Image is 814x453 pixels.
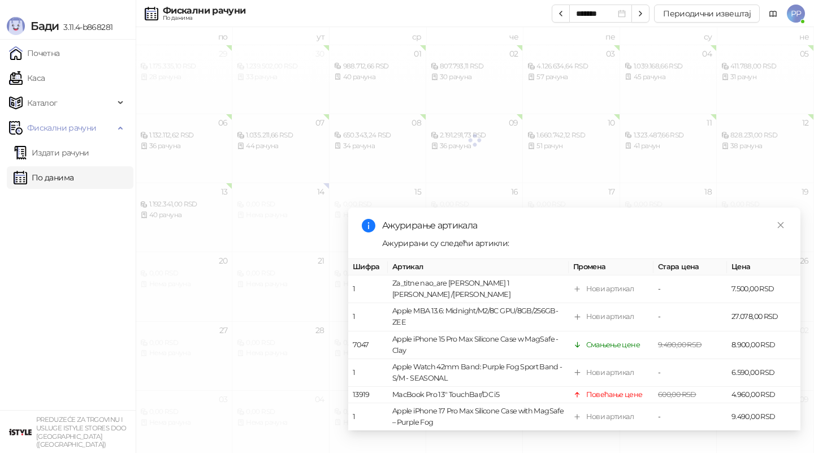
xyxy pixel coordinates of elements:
[382,237,787,249] div: Ажурирани су следећи артикли:
[14,166,73,189] a: По данима
[388,331,569,359] td: Apple iPhone 15 Pro Max Silicone Case w MagSafe - Clay
[388,259,569,275] th: Артикал
[388,387,569,403] td: MacBook Pro 13'' TouchBar/DC i5
[348,331,388,359] td: 7047
[777,221,785,229] span: close
[727,275,800,303] td: 7.500,00 RSD
[9,421,32,443] img: 64x64-companyLogo-77b92cf4-9946-4f36-9751-bf7bb5fd2c7d.png
[348,275,388,303] td: 1
[388,359,569,386] td: Apple Watch 42mm Band: Purple Fog Sport Band - S/M - SEASONAL
[658,340,702,348] span: 9.490,00 RSD
[653,403,727,431] td: -
[586,339,640,350] div: Смањење цене
[163,15,245,21] div: По данима
[348,403,388,431] td: 1
[14,141,89,164] a: Издати рачуни
[764,5,782,23] a: Документација
[774,219,787,231] a: Close
[586,311,634,322] div: Нови артикал
[27,92,58,114] span: Каталог
[348,259,388,275] th: Шифра
[569,259,653,275] th: Промена
[388,303,569,331] td: Apple MBA 13.6: Midnight/M2/8C GPU/8GB/256GB-ZEE
[59,22,112,32] span: 3.11.4-b868281
[586,367,634,378] div: Нови артикал
[27,117,96,139] span: Фискални рачуни
[727,303,800,331] td: 27.078,00 RSD
[727,387,800,403] td: 4.960,00 RSD
[9,42,60,64] a: Почетна
[653,259,727,275] th: Стара цена
[348,359,388,386] td: 1
[382,219,787,232] div: Ажурирање артикала
[586,411,634,422] div: Нови артикал
[653,359,727,386] td: -
[388,275,569,303] td: Za_titne nao_are [PERSON_NAME] 1 [PERSON_NAME] /[PERSON_NAME]
[348,303,388,331] td: 1
[9,67,45,89] a: Каса
[658,390,696,399] span: 600,00 RSD
[727,403,800,431] td: 9.490,00 RSD
[362,219,375,232] span: info-circle
[727,331,800,359] td: 8.900,00 RSD
[787,5,805,23] span: PP
[586,283,634,295] div: Нови артикал
[586,389,643,400] div: Повећање цене
[36,416,127,448] small: PREDUZEĆE ZA TRGOVINU I USLUGE ISTYLE STORES DOO [GEOGRAPHIC_DATA] ([GEOGRAPHIC_DATA])
[31,19,59,33] span: Бади
[727,359,800,386] td: 6.590,00 RSD
[653,303,727,331] td: -
[163,6,245,15] div: Фискални рачуни
[348,387,388,403] td: 13919
[388,403,569,431] td: Apple iPhone 17 Pro Max Silicone Case with MagSafe – Purple Fog
[653,275,727,303] td: -
[654,5,760,23] button: Периодични извештај
[727,259,800,275] th: Цена
[7,17,25,35] img: Logo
